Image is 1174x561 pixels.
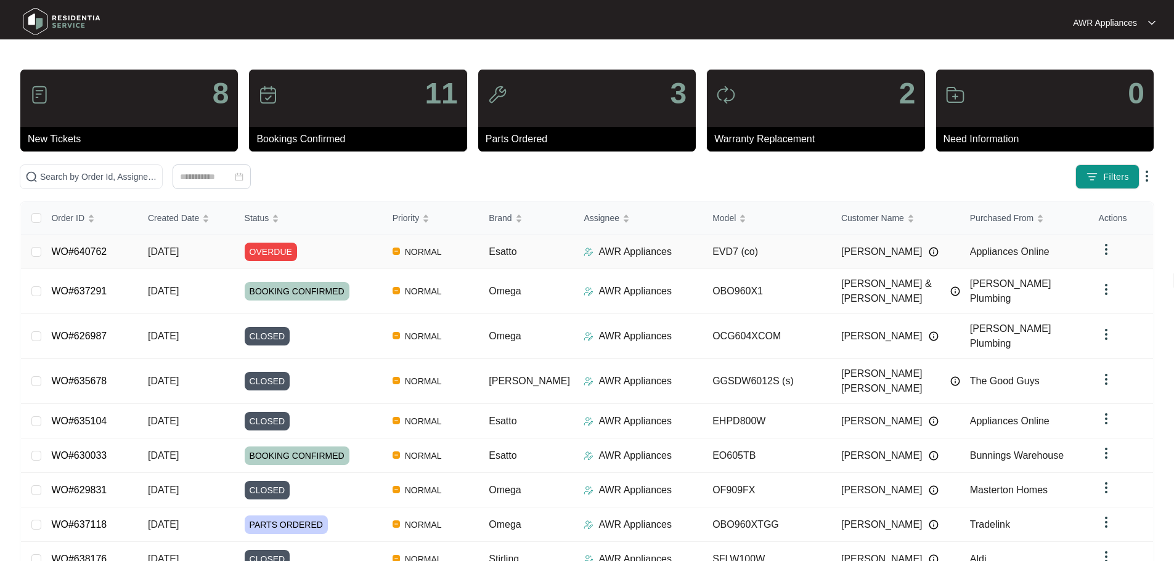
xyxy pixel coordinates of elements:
img: dropdown arrow [1148,20,1156,26]
span: [PERSON_NAME] [841,483,923,498]
span: [PERSON_NAME] [841,329,923,344]
td: EO605TB [703,438,831,473]
p: AWR Appliances [598,414,672,429]
p: Need Information [944,132,1154,147]
th: Model [703,202,831,235]
a: WO#635104 [51,416,107,426]
span: [PERSON_NAME] Plumbing [970,278,1051,304]
a: WO#637118 [51,519,107,530]
img: icon [945,85,965,105]
td: EVD7 (co) [703,235,831,269]
img: Vercel Logo [393,417,400,424]
span: [PERSON_NAME] [489,376,570,386]
span: Brand [489,211,512,225]
img: Info icon [929,416,939,426]
span: [DATE] [148,286,179,296]
span: Model [712,211,736,225]
span: [DATE] [148,246,179,257]
td: EHPD800W [703,404,831,438]
span: [DATE] [148,485,179,495]
td: OBO960XTGG [703,507,831,542]
p: AWR Appliances [598,483,672,498]
img: search-icon [25,171,38,183]
span: Assignee [584,211,619,225]
img: icon [258,85,278,105]
p: AWR Appliances [598,448,672,463]
th: Order ID [41,202,138,235]
span: [DATE] [148,519,179,530]
p: 2 [899,79,916,108]
span: CLOSED [245,412,290,430]
td: OCG604XCOM [703,314,831,359]
span: NORMAL [400,374,447,389]
img: Assigner Icon [584,376,593,386]
input: Search by Order Id, Assignee Name, Customer Name, Brand and Model [40,170,157,184]
span: NORMAL [400,329,447,344]
span: [DATE] [148,450,179,461]
span: [PERSON_NAME] [841,244,923,259]
p: AWR Appliances [598,517,672,532]
a: WO#635678 [51,376,107,386]
span: CLOSED [245,481,290,499]
span: Customer Name [841,211,904,225]
img: Vercel Logo [393,451,400,459]
span: NORMAL [400,244,447,259]
span: NORMAL [400,483,447,498]
img: dropdown arrow [1099,515,1114,530]
span: Order ID [51,211,84,225]
span: [DATE] [148,376,179,386]
span: Appliances Online [970,416,1050,426]
a: WO#629831 [51,485,107,495]
th: Brand [479,202,574,235]
span: BOOKING CONFIRMED [245,282,349,301]
th: Customer Name [831,202,960,235]
img: Vercel Logo [393,332,400,339]
th: Status [235,202,383,235]
span: Purchased From [970,211,1033,225]
img: Info icon [950,376,960,386]
span: CLOSED [245,327,290,345]
td: GGSDW6012S (s) [703,359,831,404]
span: Omega [489,286,521,296]
img: dropdown arrow [1099,372,1114,387]
span: Filters [1103,171,1129,184]
span: Appliances Online [970,246,1050,257]
td: OBO960X1 [703,269,831,314]
img: Assigner Icon [584,247,593,257]
img: Vercel Logo [393,248,400,255]
p: 8 [213,79,229,108]
span: CLOSED [245,372,290,390]
img: Vercel Logo [393,287,400,294]
img: Vercel Logo [393,486,400,493]
p: AWR Appliances [598,374,672,389]
img: dropdown arrow [1099,282,1114,297]
span: The Good Guys [970,376,1040,386]
p: Warranty Replacement [714,132,924,147]
p: 3 [670,79,687,108]
img: Assigner Icon [584,416,593,426]
p: Bookings Confirmed [256,132,467,147]
p: AWR Appliances [598,329,672,344]
p: AWR Appliances [1073,17,1137,29]
img: Info icon [929,247,939,257]
th: Actions [1089,202,1153,235]
img: Info icon [929,485,939,495]
p: AWR Appliances [598,284,672,299]
span: NORMAL [400,448,447,463]
img: dropdown arrow [1099,480,1114,495]
span: Esatto [489,416,516,426]
span: Omega [489,519,521,530]
th: Purchased From [960,202,1089,235]
th: Assignee [574,202,703,235]
img: Vercel Logo [393,520,400,528]
span: Bunnings Warehouse [970,450,1064,461]
span: [PERSON_NAME] Plumbing [970,323,1051,349]
td: OF909FX [703,473,831,507]
span: PARTS ORDERED [245,515,328,534]
img: filter icon [1086,171,1098,183]
p: Parts Ordered [486,132,696,147]
img: icon [716,85,736,105]
span: BOOKING CONFIRMED [245,446,349,465]
span: [DATE] [148,416,179,426]
a: WO#630033 [51,450,107,461]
